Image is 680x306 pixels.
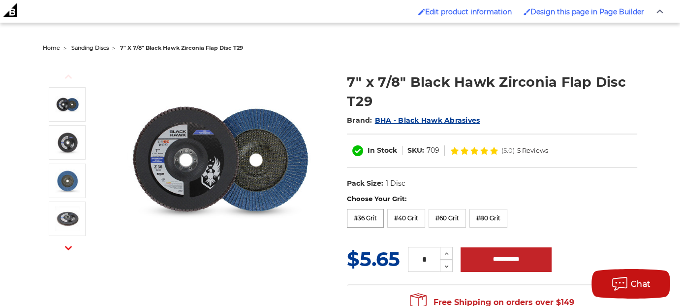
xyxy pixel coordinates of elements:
[43,44,60,51] a: home
[501,147,515,154] span: (5.0)
[347,247,400,271] span: $5.65
[413,2,517,21] a: Enabled brush for product edit Edit product information
[425,7,512,16] span: Edit product information
[427,145,439,156] dd: 709
[57,66,80,87] button: Previous
[347,116,372,125] span: Brand:
[591,269,670,299] button: Chat
[120,44,243,51] span: 7" x 7/8" black hawk zirconia flap disc t29
[122,62,319,259] img: 7" x 7/8" Black Hawk Zirconia Flap Disc T29
[55,169,80,193] img: 7" x 7/8" Black Hawk Zirconia Flap Disc T29
[517,147,548,154] span: 5 Reviews
[347,178,383,189] dt: Pack Size:
[347,72,637,111] h1: 7" x 7/8" Black Hawk Zirconia Flap Disc T29
[55,206,80,231] img: 7" x 7/8" Black Hawk Zirconia Flap Disc T29
[530,7,644,16] span: Design this page in Page Builder
[55,130,80,155] img: 7" x 7/8" Black Hawk Zirconia Flap Disc T29
[656,9,663,14] img: Close Admin Bar
[347,194,637,204] label: Choose Your Grit:
[631,279,651,289] span: Chat
[375,116,480,125] a: BHA - Black Hawk Abrasives
[55,92,80,117] img: 7" x 7/8" Black Hawk Zirconia Flap Disc T29
[368,146,397,155] span: In Stock
[386,178,405,189] dd: 1 Disc
[71,44,109,51] a: sanding discs
[519,2,649,21] a: Enabled brush for page builder edit. Design this page in Page Builder
[418,8,425,15] img: Enabled brush for product edit
[407,145,424,156] dt: SKU:
[524,8,530,15] img: Enabled brush for page builder edit.
[57,237,80,258] button: Next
